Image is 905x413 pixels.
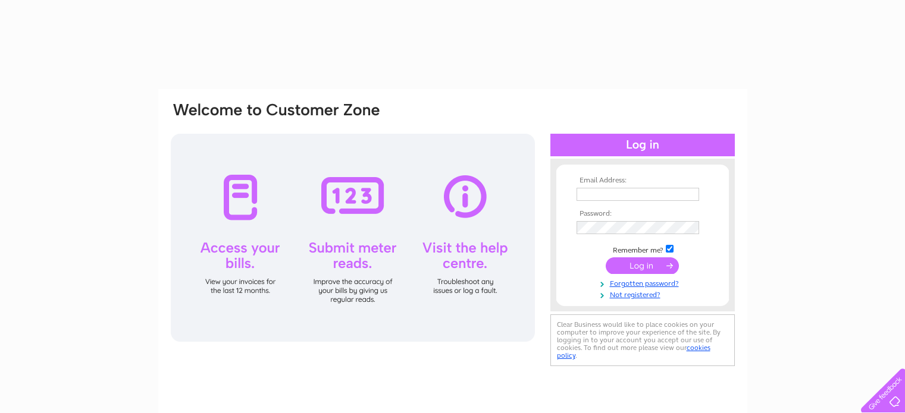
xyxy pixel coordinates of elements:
input: Submit [606,257,679,274]
a: Forgotten password? [577,277,712,288]
a: cookies policy [557,343,710,360]
th: Email Address: [574,176,712,185]
td: Remember me? [574,243,712,255]
a: Not registered? [577,288,712,299]
th: Password: [574,210,712,218]
div: Clear Business would like to place cookies on your computer to improve your experience of the sit... [550,314,735,366]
